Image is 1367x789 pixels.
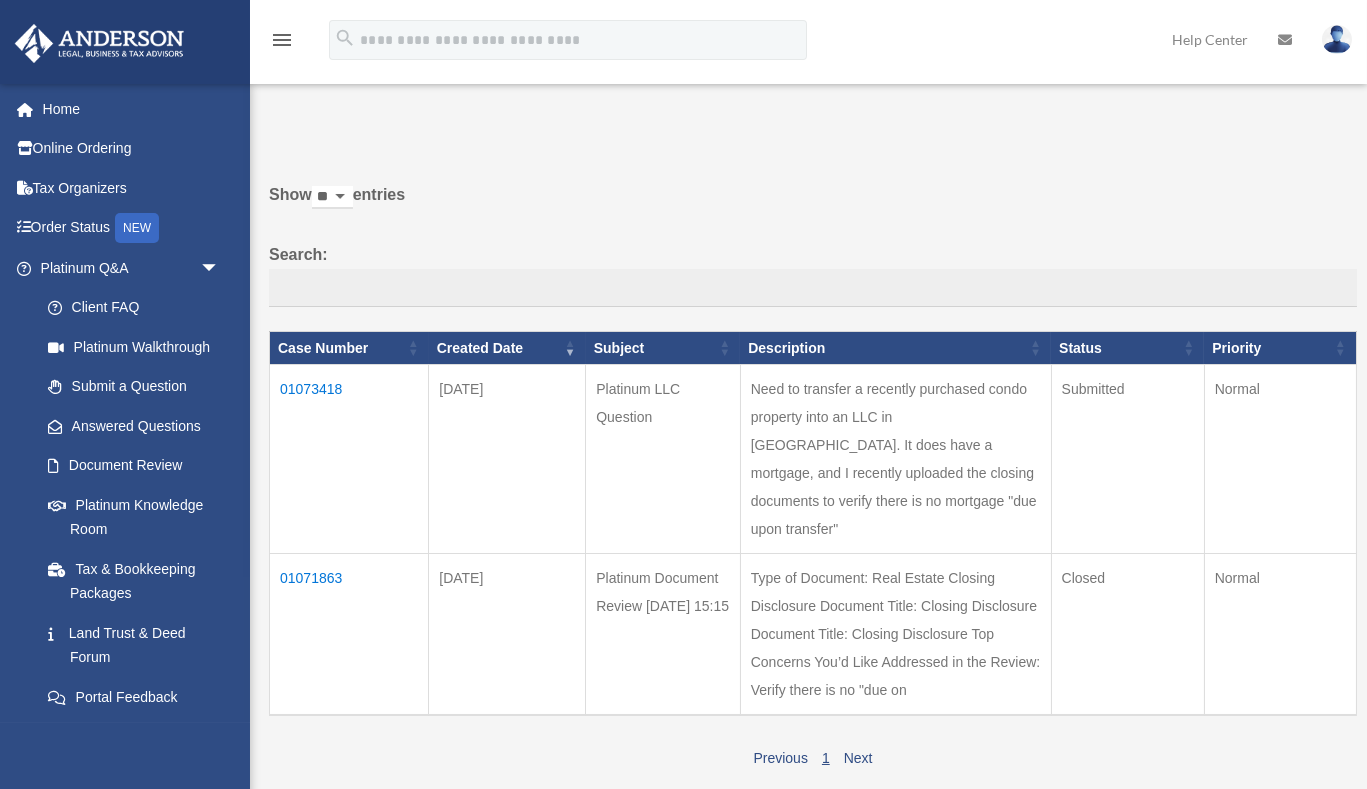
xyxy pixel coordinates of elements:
a: Tax Organizers [14,168,250,208]
a: Platinum Q&Aarrow_drop_down [14,248,240,288]
td: 01073418 [270,365,429,554]
select: Showentries [312,186,353,209]
a: 1 [822,750,830,766]
th: Status: activate to sort column ascending [1051,331,1204,365]
a: Land Trust & Deed Forum [28,613,240,677]
a: Platinum Walkthrough [28,327,240,367]
td: Submitted [1051,365,1204,554]
a: Answered Questions [28,406,230,446]
th: Priority: activate to sort column ascending [1204,331,1356,365]
td: [DATE] [429,365,586,554]
a: Next [844,750,873,766]
div: NEW [115,213,159,243]
a: Submit a Question [28,367,240,407]
a: Tax & Bookkeeping Packages [28,549,240,613]
a: Digital Productsarrow_drop_down [14,717,250,757]
i: menu [270,28,294,52]
td: 01071863 [270,554,429,716]
a: menu [270,35,294,52]
a: Order StatusNEW [14,208,250,249]
td: Normal [1204,365,1356,554]
label: Search: [269,241,1357,307]
td: Need to transfer a recently purchased condo property into an LLC in [GEOGRAPHIC_DATA]. It does ha... [740,365,1051,554]
td: Platinum Document Review [DATE] 15:15 [586,554,741,716]
a: Platinum Knowledge Room [28,485,240,549]
input: Search: [269,269,1357,307]
th: Description: activate to sort column ascending [740,331,1051,365]
img: User Pic [1322,25,1352,54]
a: Previous [753,750,807,766]
td: Platinum LLC Question [586,365,741,554]
span: arrow_drop_down [200,248,240,289]
i: search [334,27,356,49]
td: [DATE] [429,554,586,716]
a: Online Ordering [14,129,250,169]
a: Portal Feedback [28,677,240,717]
a: Document Review [28,446,240,486]
a: Client FAQ [28,288,240,328]
td: Normal [1204,554,1356,716]
a: Home [14,89,250,129]
th: Case Number: activate to sort column ascending [270,331,429,365]
th: Created Date: activate to sort column ascending [429,331,586,365]
img: Anderson Advisors Platinum Portal [9,24,190,63]
td: Closed [1051,554,1204,716]
span: arrow_drop_down [200,717,240,758]
th: Subject: activate to sort column ascending [586,331,741,365]
label: Show entries [269,181,1357,229]
td: Type of Document: Real Estate Closing Disclosure Document Title: Closing Disclosure Document Titl... [740,554,1051,716]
